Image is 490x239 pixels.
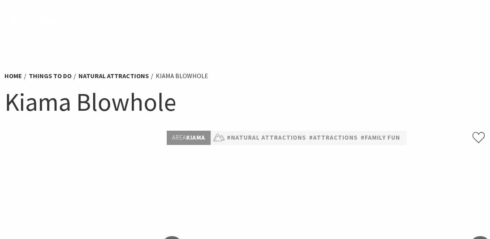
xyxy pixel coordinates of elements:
span: Winter Deals [371,11,398,33]
p: Kiama [167,131,211,145]
a: Natural Attractions [78,72,149,80]
nav: Main Menu [67,10,412,35]
span: Home [75,11,96,21]
img: Kiama Logo [10,12,67,32]
a: #Attractions [309,133,358,143]
h1: Kiama Blowhole [4,86,486,118]
span: Plan [251,11,270,21]
a: Home [4,72,22,80]
span: Book now [329,11,350,33]
span: What’s On [286,11,313,33]
li: Kiama Blowhole [156,71,208,81]
a: #Natural Attractions [227,133,306,143]
a: Things To Do [29,72,72,80]
span: See & Do [214,11,234,33]
span: Stay [180,11,198,21]
span: Area [172,134,186,141]
span: Destinations [112,11,164,21]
